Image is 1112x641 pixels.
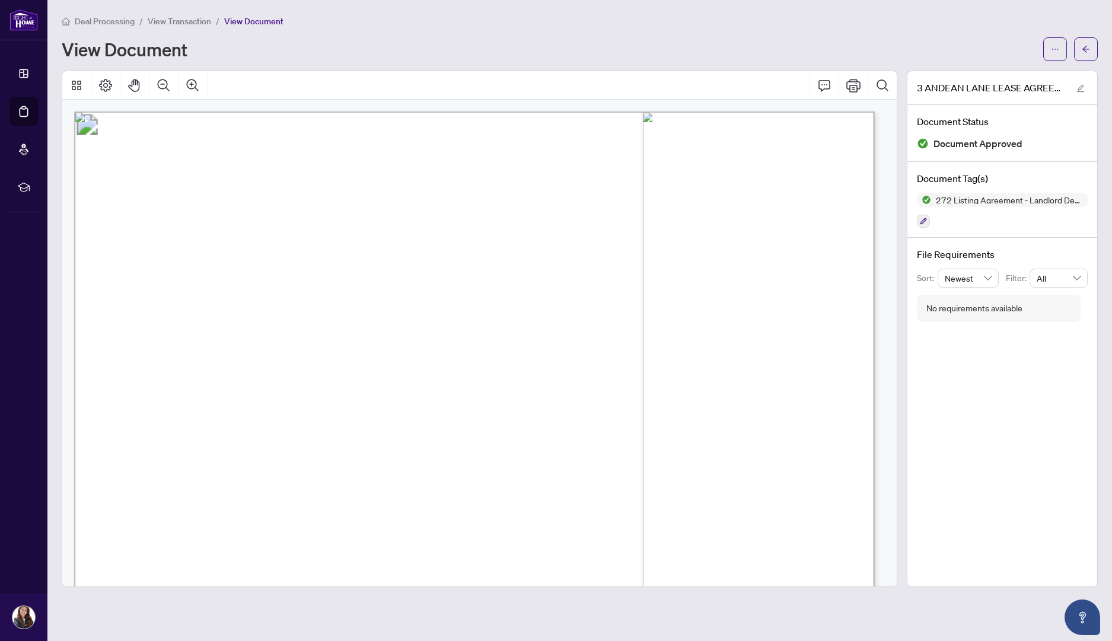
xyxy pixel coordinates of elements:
[1065,599,1100,635] button: Open asap
[62,17,70,25] span: home
[926,302,1022,315] div: No requirements available
[1051,45,1059,53] span: ellipsis
[1037,269,1081,287] span: All
[917,193,931,207] img: Status Icon
[75,16,135,27] span: Deal Processing
[9,9,38,31] img: logo
[139,14,143,28] li: /
[62,40,187,59] h1: View Document
[917,171,1088,186] h4: Document Tag(s)
[917,138,929,149] img: Document Status
[931,196,1088,204] span: 272 Listing Agreement - Landlord Designated Representation Agreement Authority to Offer for Lease
[224,16,283,27] span: View Document
[917,272,938,285] p: Sort:
[945,269,992,287] span: Newest
[1006,272,1030,285] p: Filter:
[148,16,211,27] span: View Transaction
[917,81,1065,95] span: 3 ANDEAN LANE LEASE AGREEMENT REVISED AND UPDATED.pdf
[917,247,1088,261] h4: File Requirements
[1076,84,1085,93] span: edit
[216,14,219,28] li: /
[933,136,1022,152] span: Document Approved
[12,606,35,629] img: Profile Icon
[917,114,1088,129] h4: Document Status
[1082,45,1090,53] span: arrow-left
